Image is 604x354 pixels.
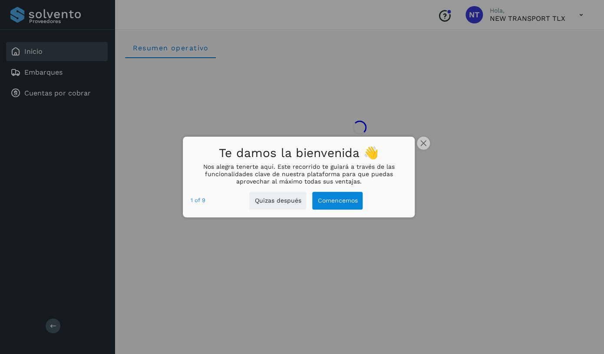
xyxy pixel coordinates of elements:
[249,192,306,210] button: Quizas después
[191,144,407,163] h1: Te damos la bienvenida 👋
[191,196,205,205] div: step 1 of 9
[191,163,407,185] p: Nos alegra tenerte aquí. Este recorrido te guiará a través de las funcionalidades clave de nuestr...
[312,192,363,210] button: Comencemos
[191,196,205,205] div: 1 of 9
[183,137,415,217] div: Te damos la bienvenida 👋Nos alegra tenerte aquí. Este recorrido te guiará a través de las funcion...
[417,137,430,150] button: close,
